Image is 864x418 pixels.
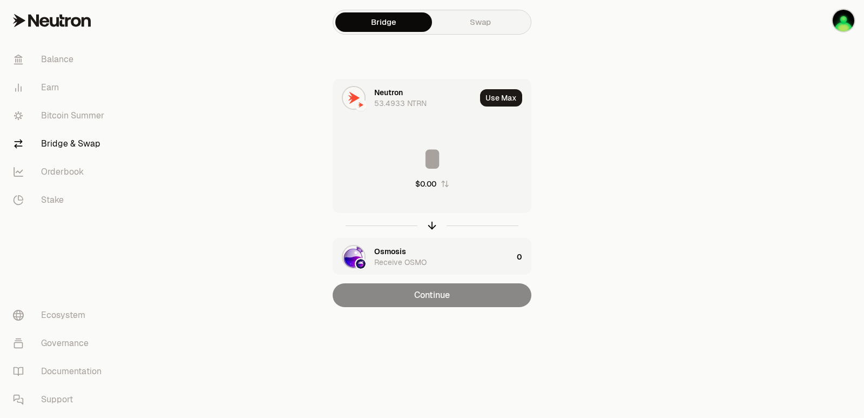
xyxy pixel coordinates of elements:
div: 53.4933 NTRN [374,98,427,109]
div: NTRN LogoNeutron LogoNeutron53.4933 NTRN [333,79,476,116]
img: sandy mercy [833,10,854,31]
a: Support [4,386,117,414]
a: Bitcoin Summer [4,102,117,130]
button: OSMO LogoOsmosis LogoOsmosisReceive OSMO0 [333,238,531,275]
a: Documentation [4,357,117,386]
a: Orderbook [4,158,117,186]
a: Earn [4,74,117,102]
div: $0.00 [415,178,436,189]
div: OSMO LogoOsmosis LogoOsmosisReceive OSMO [333,238,512,275]
a: Bridge & Swap [4,130,117,158]
div: Receive OSMO [374,257,427,268]
div: Neutron [374,87,403,98]
button: Use Max [480,89,522,107]
img: Neutron Logo [356,100,366,110]
img: OSMO Logo [343,246,364,268]
div: 0 [517,238,531,275]
a: Stake [4,186,117,214]
div: Osmosis [374,246,406,257]
img: NTRN Logo [343,87,364,109]
a: Balance [4,45,117,74]
a: Ecosystem [4,301,117,329]
a: Swap [432,12,529,32]
img: Osmosis Logo [356,259,366,269]
button: $0.00 [415,178,449,189]
a: Governance [4,329,117,357]
a: Bridge [335,12,432,32]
